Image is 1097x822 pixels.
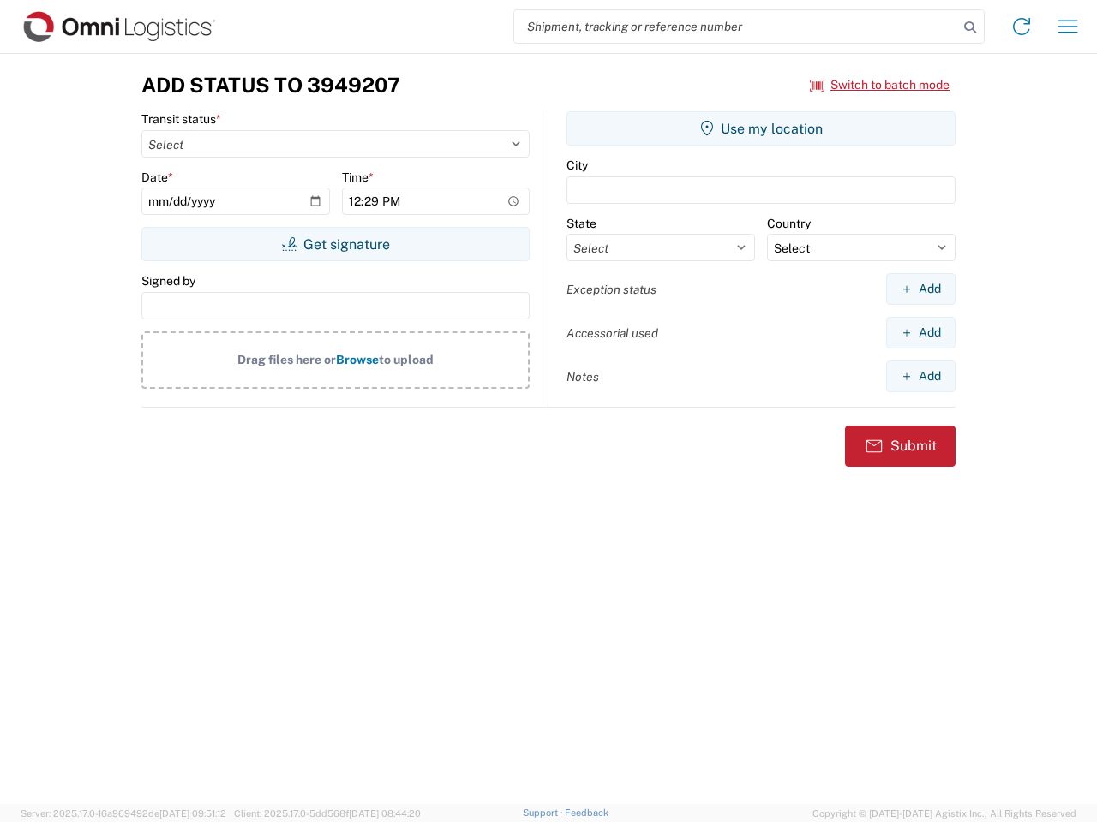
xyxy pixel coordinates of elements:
[141,170,173,185] label: Date
[845,426,956,467] button: Submit
[767,216,811,231] label: Country
[141,227,530,261] button: Get signature
[379,353,434,366] span: to upload
[159,808,226,819] span: [DATE] 09:51:12
[523,807,566,818] a: Support
[566,158,588,173] label: City
[141,73,400,98] h3: Add Status to 3949207
[234,808,421,819] span: Client: 2025.17.0-5dd568f
[349,808,421,819] span: [DATE] 08:44:20
[566,111,956,146] button: Use my location
[886,273,956,305] button: Add
[566,325,658,341] label: Accessorial used
[886,317,956,348] button: Add
[514,10,958,43] input: Shipment, tracking or reference number
[812,806,1076,821] span: Copyright © [DATE]-[DATE] Agistix Inc., All Rights Reserved
[886,360,956,392] button: Add
[141,273,195,289] label: Signed by
[566,216,596,231] label: State
[565,807,608,818] a: Feedback
[566,282,656,297] label: Exception status
[566,369,599,384] label: Notes
[21,808,226,819] span: Server: 2025.17.0-16a969492de
[237,353,336,366] span: Drag files here or
[336,353,379,366] span: Browse
[342,170,374,185] label: Time
[810,71,950,99] button: Switch to batch mode
[141,111,221,127] label: Transit status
